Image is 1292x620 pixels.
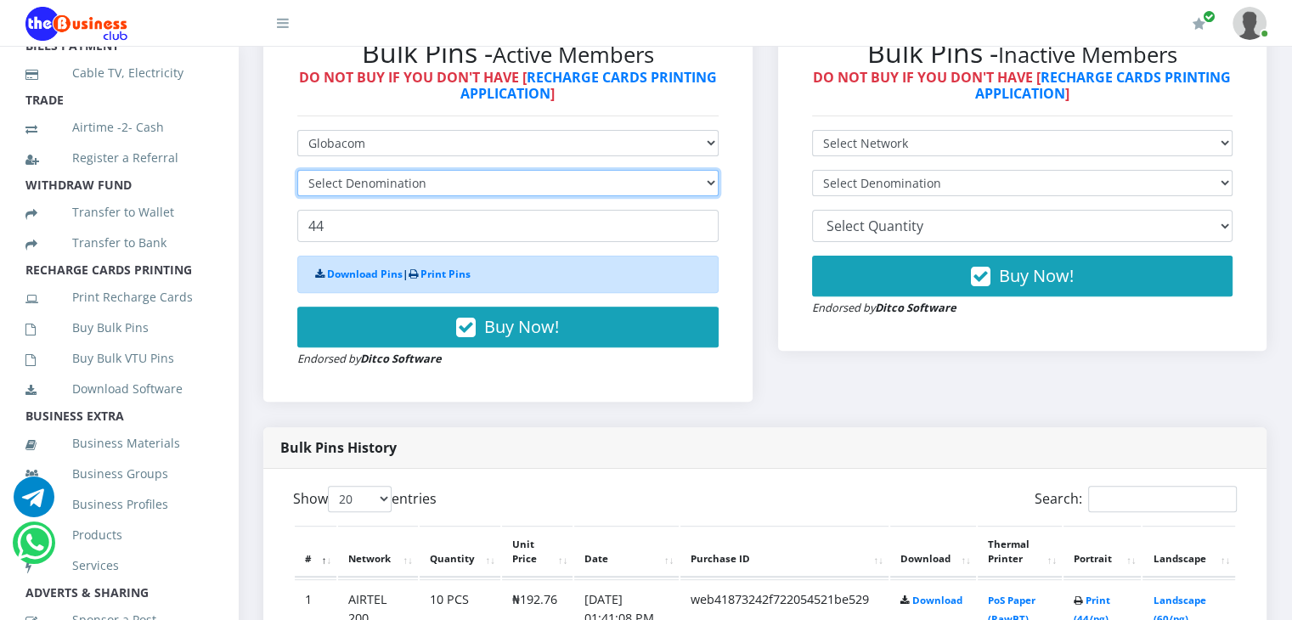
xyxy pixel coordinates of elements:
a: Print Pins [420,267,471,281]
span: Renew/Upgrade Subscription [1203,10,1216,23]
a: Chat for support [17,535,52,563]
th: Thermal Printer: activate to sort column ascending [978,526,1062,578]
th: Purchase ID: activate to sort column ascending [680,526,889,578]
img: Logo [25,7,127,41]
a: RECHARGE CARDS PRINTING APPLICATION [975,68,1232,103]
strong: Ditco Software [360,351,442,366]
strong: DO NOT BUY IF YOU DON'T HAVE [ ] [813,68,1231,103]
a: Business Materials [25,424,212,463]
h2: Bulk Pins - [297,37,719,69]
small: Endorsed by [812,300,956,315]
a: Transfer to Bank [25,223,212,262]
th: Quantity: activate to sort column ascending [420,526,500,578]
small: Active Members [493,40,654,70]
a: Download [912,594,962,606]
a: Buy Bulk VTU Pins [25,339,212,378]
a: RECHARGE CARDS PRINTING APPLICATION [460,68,717,103]
strong: DO NOT BUY IF YOU DON'T HAVE [ ] [299,68,717,103]
button: Buy Now! [297,307,719,347]
th: Portrait: activate to sort column ascending [1064,526,1142,578]
a: Register a Referral [25,138,212,178]
strong: Bulk Pins History [280,438,397,457]
a: Airtime -2- Cash [25,108,212,147]
input: Search: [1088,486,1237,512]
a: Chat for support [14,489,54,517]
h2: Bulk Pins - [812,37,1233,69]
a: Business Profiles [25,485,212,524]
small: Inactive Members [998,40,1177,70]
img: User [1233,7,1267,40]
label: Search: [1035,486,1237,512]
a: Buy Bulk Pins [25,308,212,347]
i: Renew/Upgrade Subscription [1193,17,1205,31]
a: Services [25,546,212,585]
a: Business Groups [25,454,212,493]
a: Download Software [25,369,212,409]
strong: | [315,267,471,281]
th: Unit Price: activate to sort column ascending [502,526,573,578]
a: Products [25,516,212,555]
th: Landscape: activate to sort column ascending [1142,526,1235,578]
a: Print Recharge Cards [25,278,212,317]
a: Cable TV, Electricity [25,54,212,93]
th: Network: activate to sort column ascending [338,526,418,578]
a: Transfer to Wallet [25,193,212,232]
label: Show entries [293,486,437,512]
strong: Ditco Software [875,300,956,315]
button: Buy Now! [812,256,1233,296]
th: #: activate to sort column descending [295,526,336,578]
select: Showentries [328,486,392,512]
th: Date: activate to sort column ascending [574,526,679,578]
span: Buy Now! [484,315,559,338]
th: Download: activate to sort column ascending [890,526,976,578]
input: Enter Quantity [297,210,719,242]
a: Download Pins [327,267,403,281]
span: Buy Now! [999,264,1074,287]
small: Endorsed by [297,351,442,366]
